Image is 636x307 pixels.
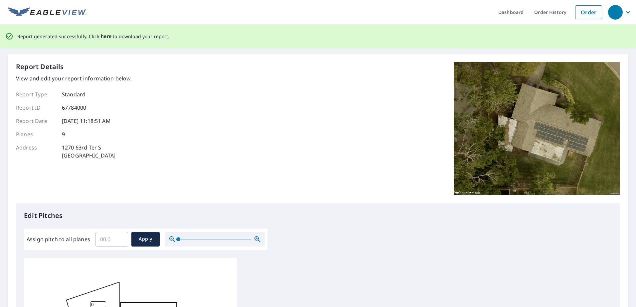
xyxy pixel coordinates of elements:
[62,130,65,138] p: 9
[454,62,620,195] img: Top image
[16,90,56,98] p: Report Type
[16,130,56,138] p: Planes
[137,235,154,243] span: Apply
[16,144,56,159] p: Address
[16,117,56,125] p: Report Date
[8,7,86,17] img: EV Logo
[62,117,111,125] p: [DATE] 11:18:51 AM
[24,211,612,221] p: Edit Pitches
[17,32,170,41] p: Report generated successfully. Click to download your report.
[62,104,86,112] p: 67784000
[16,62,64,72] p: Report Details
[16,74,132,82] p: View and edit your report information below.
[27,235,90,243] label: Assign pitch to all planes
[575,5,602,19] a: Order
[95,230,128,249] input: 00.0
[101,32,112,41] button: here
[131,232,160,247] button: Apply
[62,144,116,159] p: 1270 63rd Ter S [GEOGRAPHIC_DATA]
[62,90,85,98] p: Standard
[16,104,56,112] p: Report ID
